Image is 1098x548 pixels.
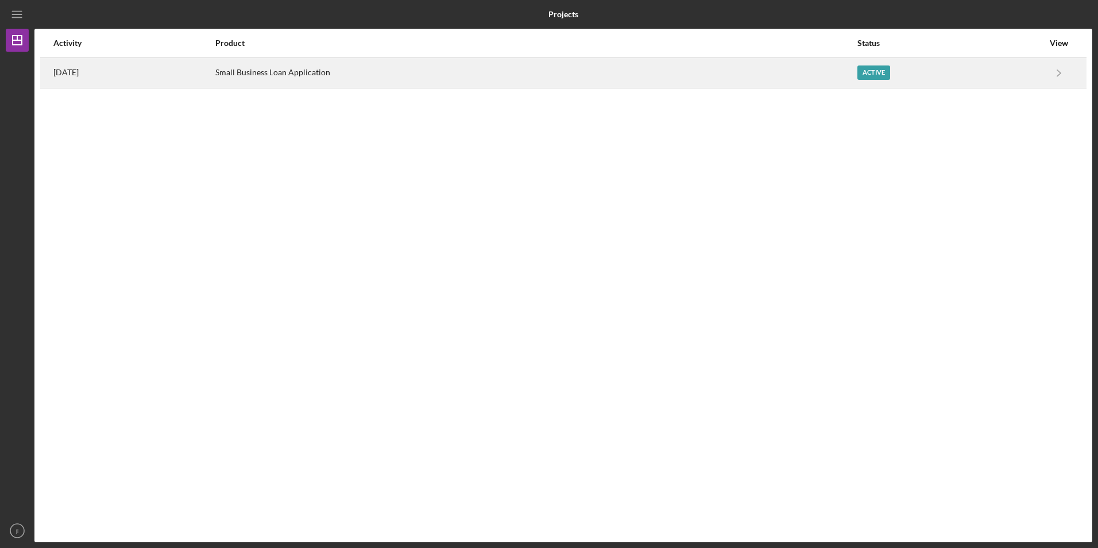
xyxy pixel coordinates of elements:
div: Product [215,38,856,48]
button: jl [6,519,29,542]
time: 2025-09-11 21:23 [53,68,79,77]
b: Projects [548,10,578,19]
div: Activity [53,38,214,48]
text: jl [16,528,18,534]
div: Active [857,65,890,80]
div: Small Business Loan Application [215,59,856,87]
div: Status [857,38,1043,48]
div: View [1045,38,1073,48]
